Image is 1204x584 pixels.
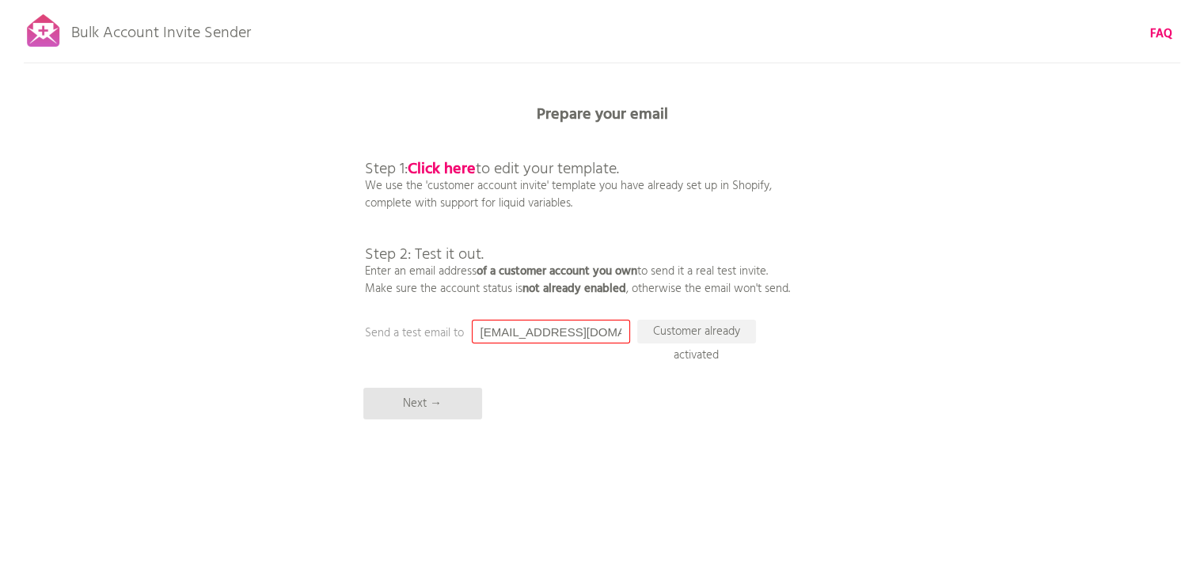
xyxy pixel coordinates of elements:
span: Step 1: to edit your template. [365,157,619,182]
a: FAQ [1150,25,1172,43]
b: Prepare your email [537,102,668,127]
p: Bulk Account Invite Sender [71,9,251,49]
p: Send a test email to [365,324,682,342]
b: of a customer account you own [477,262,637,281]
span: Step 2: Test it out. [365,242,484,267]
p: We use the 'customer account invite' template you have already set up in Shopify, complete with s... [365,127,790,298]
b: not already enabled [522,279,626,298]
p: Next → [363,388,482,419]
p: Customer already activated [637,320,756,343]
b: FAQ [1150,25,1172,44]
a: Click here [408,157,476,182]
